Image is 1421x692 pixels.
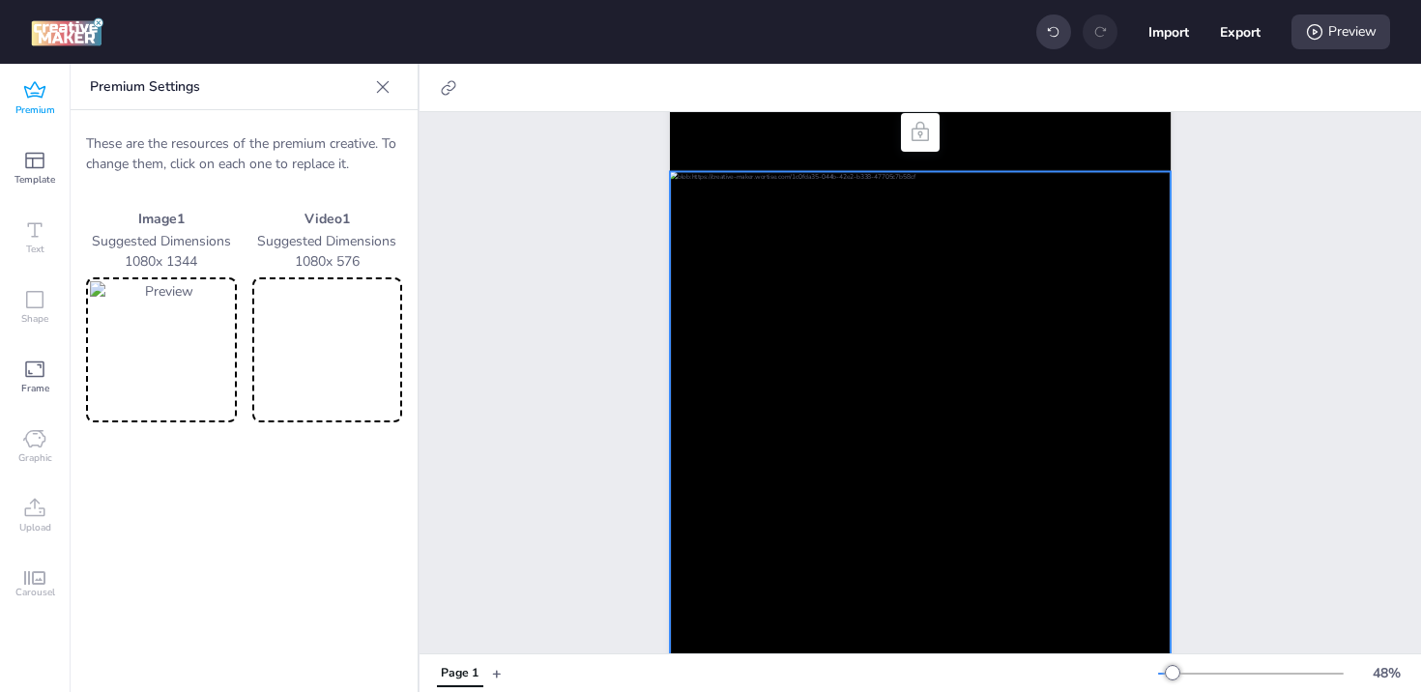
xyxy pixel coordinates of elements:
[252,231,403,251] p: Suggested Dimensions
[14,172,55,187] span: Template
[86,133,402,174] p: These are the resources of the premium creative. To change them, click on each one to replace it.
[1148,12,1189,52] button: Import
[427,656,492,690] div: Tabs
[21,381,49,396] span: Frame
[18,450,52,466] span: Graphic
[86,251,237,272] p: 1080 x 1344
[15,585,55,600] span: Carousel
[31,17,103,46] img: logo Creative Maker
[252,209,403,229] p: Video 1
[90,281,233,418] img: Preview
[86,209,237,229] p: Image 1
[26,242,44,257] span: Text
[1363,663,1409,683] div: 48 %
[1220,12,1261,52] button: Export
[15,102,55,118] span: Premium
[21,311,48,327] span: Shape
[90,64,367,110] p: Premium Settings
[441,665,478,682] div: Page 1
[19,520,51,535] span: Upload
[1291,14,1390,49] div: Preview
[252,251,403,272] p: 1080 x 576
[86,231,237,251] p: Suggested Dimensions
[492,656,502,690] button: +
